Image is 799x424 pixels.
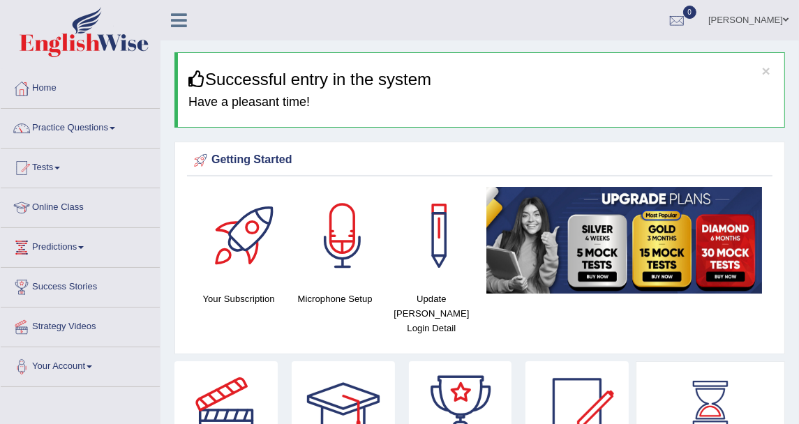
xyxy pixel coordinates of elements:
h4: Update [PERSON_NAME] Login Detail [390,291,472,335]
h4: Microphone Setup [294,291,376,306]
a: Predictions [1,228,160,263]
button: × [762,63,770,78]
h4: Your Subscription [197,291,280,306]
h4: Have a pleasant time! [188,96,774,109]
a: Home [1,69,160,104]
a: Tests [1,149,160,183]
div: Getting Started [191,150,769,171]
h3: Successful entry in the system [188,70,774,89]
a: Online Class [1,188,160,223]
span: 0 [683,6,697,19]
a: Your Account [1,347,160,382]
img: small5.jpg [486,187,762,294]
a: Practice Questions [1,109,160,144]
a: Strategy Videos [1,308,160,342]
a: Success Stories [1,268,160,303]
